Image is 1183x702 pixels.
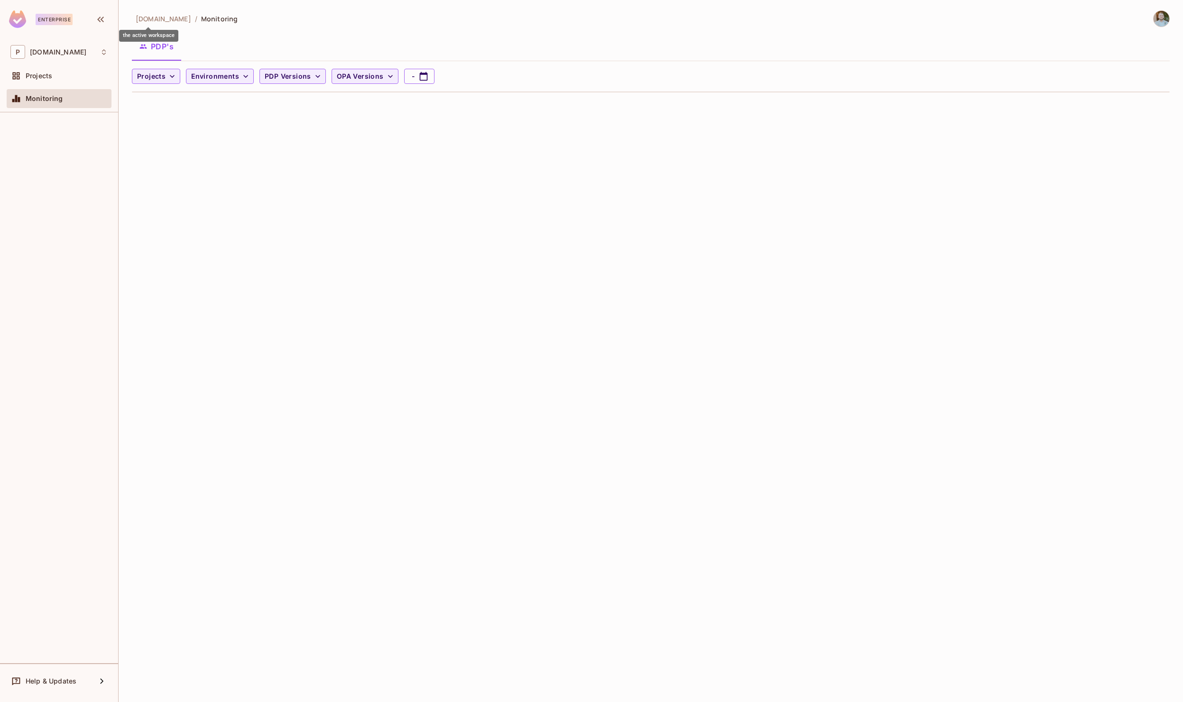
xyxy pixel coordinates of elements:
[265,71,311,82] span: PDP Versions
[332,69,398,84] button: OPA Versions
[1154,11,1169,27] img: Diego Moura
[36,14,73,25] div: Enterprise
[26,677,76,685] span: Help & Updates
[26,72,52,80] span: Projects
[195,14,197,23] li: /
[404,69,434,84] button: -
[136,14,191,23] span: the active workspace
[132,35,181,58] button: PDP's
[137,71,166,82] span: Projects
[259,69,326,84] button: PDP Versions
[30,48,86,56] span: Workspace: pluto.tv
[119,30,178,42] div: the active workspace
[191,71,239,82] span: Environments
[132,69,180,84] button: Projects
[26,95,63,102] span: Monitoring
[201,14,238,23] span: Monitoring
[9,10,26,28] img: SReyMgAAAABJRU5ErkJggg==
[10,45,25,59] span: P
[186,69,254,84] button: Environments
[337,71,384,82] span: OPA Versions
